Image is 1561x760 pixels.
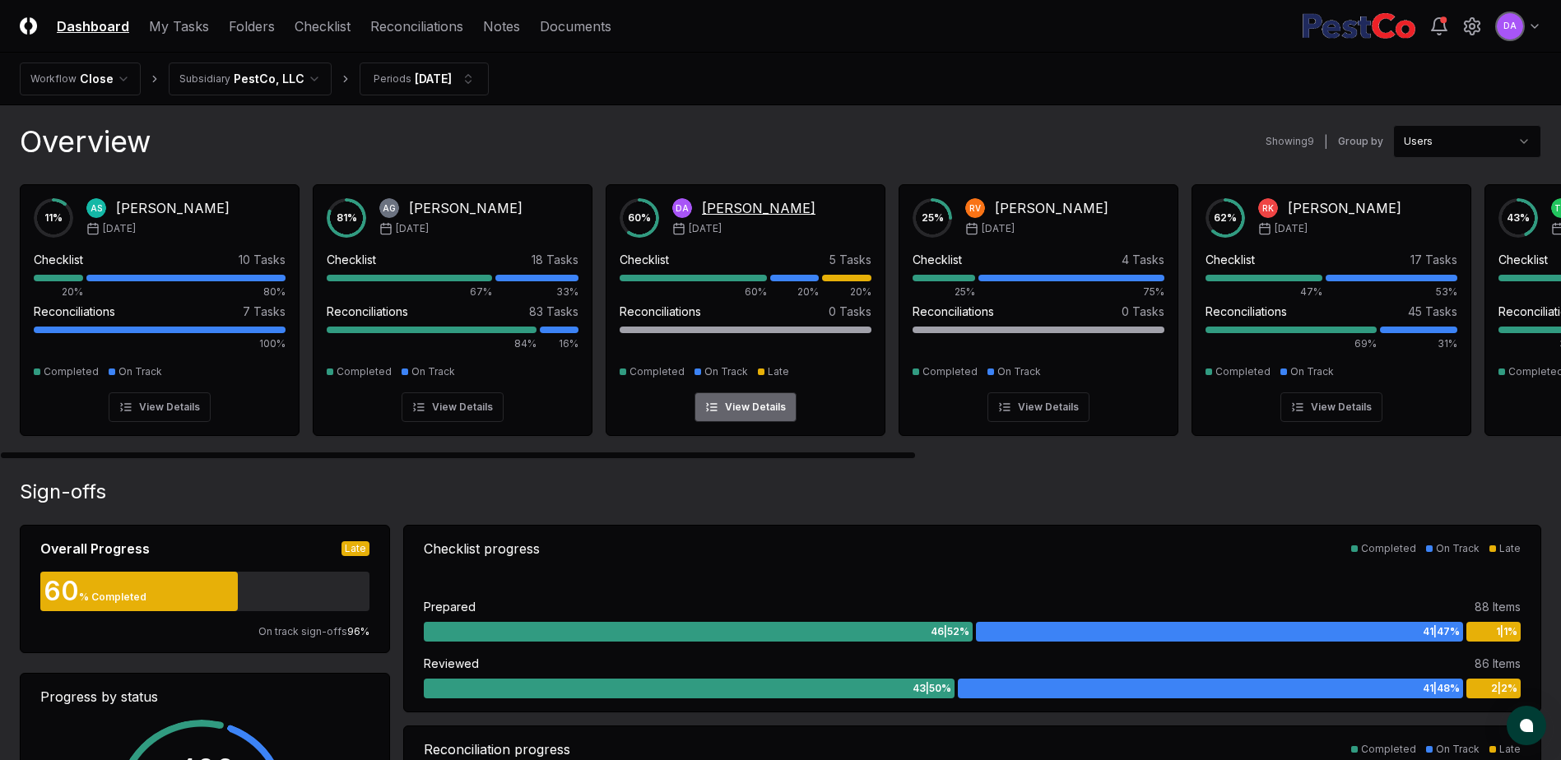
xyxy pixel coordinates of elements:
[337,364,392,379] div: Completed
[1495,12,1525,41] button: DA
[695,392,797,422] button: View Details
[403,525,1541,712] a: Checklist progressCompletedOn TrackLatePrepared88 Items46|52%41|47%1|1%Reviewed86 Items43|50%41|4...
[20,479,1541,505] div: Sign-offs
[1475,598,1521,615] div: 88 Items
[79,590,146,605] div: % Completed
[829,303,871,320] div: 0 Tasks
[313,171,592,436] a: 81%AG[PERSON_NAME][DATE]Checklist18 Tasks67%33%Reconciliations83 Tasks84%16%CompletedOn TrackView...
[30,72,77,86] div: Workflow
[57,16,129,36] a: Dashboard
[20,125,151,158] div: Overview
[829,251,871,268] div: 5 Tasks
[913,303,994,320] div: Reconciliations
[913,251,962,268] div: Checklist
[424,655,479,672] div: Reviewed
[103,221,136,236] span: [DATE]
[689,221,722,236] span: [DATE]
[1408,303,1457,320] div: 45 Tasks
[258,625,347,637] span: On track sign-offs
[1498,251,1548,268] div: Checklist
[327,251,376,268] div: Checklist
[411,364,455,379] div: On Track
[327,285,492,299] div: 67%
[370,16,463,36] a: Reconciliations
[1503,20,1517,32] span: DA
[978,285,1165,299] div: 75%
[997,364,1041,379] div: On Track
[20,171,300,436] a: 11%AS[PERSON_NAME][DATE]Checklist10 Tasks20%80%Reconciliations7 Tasks100%CompletedOn TrackView De...
[1275,221,1308,236] span: [DATE]
[922,364,978,379] div: Completed
[1338,137,1383,146] label: Group by
[360,63,489,95] button: Periods[DATE]
[987,392,1089,422] button: View Details
[1499,742,1521,757] div: Late
[606,171,885,436] a: 60%DA[PERSON_NAME][DATE]Checklist5 Tasks60%20%20%Reconciliations0 TasksCompletedOn TrackLateView ...
[630,364,685,379] div: Completed
[1326,285,1457,299] div: 53%
[34,285,83,299] div: 20%
[1423,624,1460,639] span: 41 | 47 %
[1324,133,1328,151] div: |
[1122,251,1164,268] div: 4 Tasks
[1436,742,1480,757] div: On Track
[1280,392,1382,422] button: View Details
[109,392,211,422] button: View Details
[424,539,540,558] div: Checklist progress
[1206,285,1322,299] div: 47%
[913,681,951,696] span: 43 | 50 %
[40,539,150,558] div: Overall Progress
[34,303,115,320] div: Reconciliations
[229,16,275,36] a: Folders
[702,198,815,218] div: [PERSON_NAME]
[327,303,408,320] div: Reconciliations
[540,336,578,351] div: 16%
[931,624,969,639] span: 46 | 52 %
[40,687,369,707] div: Progress by status
[620,251,669,268] div: Checklist
[1475,655,1521,672] div: 86 Items
[34,336,286,351] div: 100%
[295,16,351,36] a: Checklist
[1507,706,1546,745] button: atlas-launcher
[1206,336,1377,351] div: 69%
[899,171,1178,436] a: 25%RV[PERSON_NAME][DATE]Checklist4 Tasks25%75%Reconciliations0 TasksCompletedOn TrackView Details
[1436,541,1480,556] div: On Track
[1192,171,1471,436] a: 62%RK[PERSON_NAME][DATE]Checklist17 Tasks47%53%Reconciliations45 Tasks69%31%CompletedOn TrackView...
[243,303,286,320] div: 7 Tasks
[239,251,286,268] div: 10 Tasks
[982,221,1015,236] span: [DATE]
[620,285,767,299] div: 60%
[495,285,578,299] div: 33%
[374,72,411,86] div: Periods
[179,72,230,86] div: Subsidiary
[415,70,452,87] div: [DATE]
[1361,742,1416,757] div: Completed
[20,17,37,35] img: Logo
[1206,303,1287,320] div: Reconciliations
[995,198,1108,218] div: [PERSON_NAME]
[34,251,83,268] div: Checklist
[540,16,611,36] a: Documents
[402,392,504,422] button: View Details
[1215,364,1271,379] div: Completed
[1361,541,1416,556] div: Completed
[383,202,396,215] span: AG
[483,16,520,36] a: Notes
[913,285,975,299] div: 25%
[1122,303,1164,320] div: 0 Tasks
[424,739,570,759] div: Reconciliation progress
[822,285,871,299] div: 20%
[1290,364,1334,379] div: On Track
[676,202,689,215] span: DA
[116,198,230,218] div: [PERSON_NAME]
[969,202,981,215] span: RV
[1499,541,1521,556] div: Late
[768,364,789,379] div: Late
[1266,134,1314,149] div: Showing 9
[341,541,369,556] div: Late
[347,625,369,637] span: 96 %
[620,303,701,320] div: Reconciliations
[424,598,476,615] div: Prepared
[149,16,209,36] a: My Tasks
